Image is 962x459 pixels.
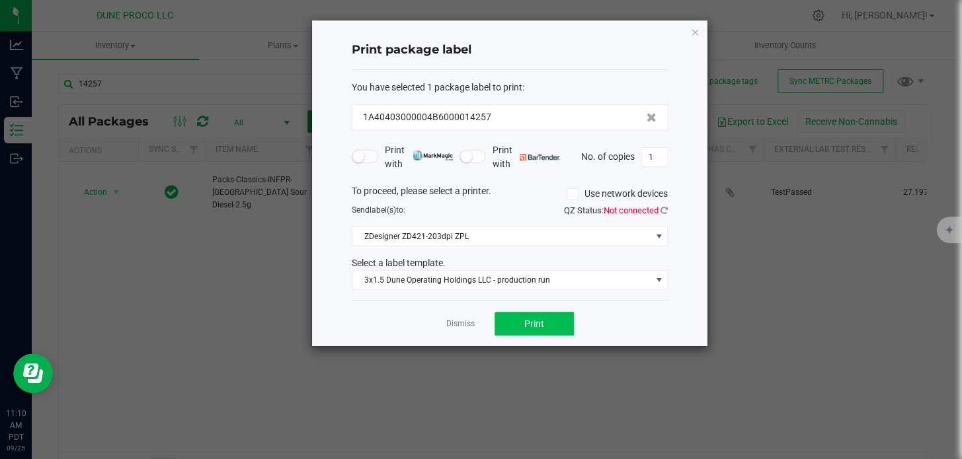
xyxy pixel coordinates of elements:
label: Use network devices [567,187,668,201]
img: bartender.png [520,154,560,160]
span: Not connected [604,205,659,215]
span: ZDesigner ZD421-203dpi ZPL [352,227,651,246]
span: Print with [492,143,560,171]
h4: Print package label [352,42,668,59]
span: label(s) [370,205,396,215]
span: QZ Status: [564,205,668,215]
span: You have selected 1 package label to print [352,82,522,92]
div: Select a label template. [342,256,678,270]
span: 1A40403000004B6000014257 [363,110,491,124]
iframe: Resource center [13,353,53,393]
div: To proceed, please select a printer. [342,184,678,204]
span: Send to: [352,205,405,215]
div: : [352,81,668,94]
span: Print [524,318,544,329]
button: Print [495,312,574,335]
a: Dismiss [446,318,475,330]
span: Print with [385,143,453,171]
span: No. of copies [581,151,635,161]
img: mark_magic_cybra.png [413,151,453,160]
span: 3x1.5 Dune Operating Holdings LLC - production run [352,271,651,289]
